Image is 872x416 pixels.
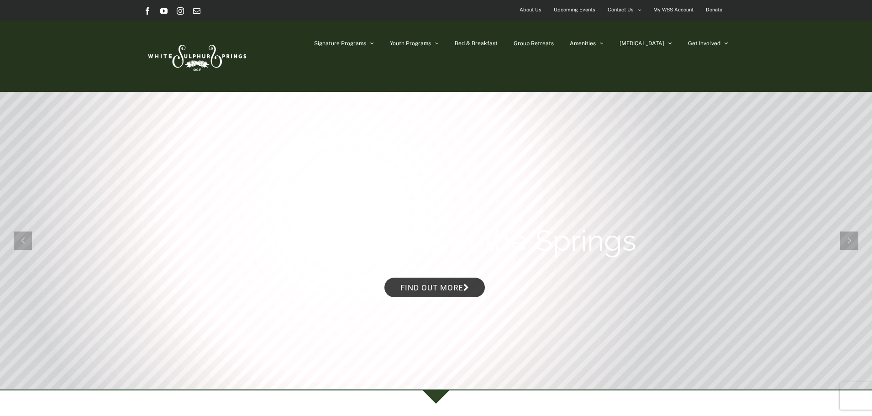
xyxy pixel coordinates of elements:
span: Youth Programs [390,41,431,46]
span: Donate [706,3,722,16]
a: Youth Programs [390,21,439,66]
img: White Sulphur Springs Logo [144,35,249,78]
span: Bed & Breakfast [455,41,498,46]
rs-layer: Winter Retreats at the Springs [234,222,636,259]
span: Contact Us [608,3,634,16]
a: Group Retreats [514,21,554,66]
a: Amenities [570,21,604,66]
a: Get Involved [688,21,728,66]
a: [MEDICAL_DATA] [620,21,672,66]
span: [MEDICAL_DATA] [620,41,664,46]
span: Signature Programs [314,41,366,46]
nav: Main Menu [314,21,728,66]
span: Get Involved [688,41,720,46]
span: Upcoming Events [554,3,595,16]
a: Find out more [384,278,485,297]
span: Group Retreats [514,41,554,46]
span: About Us [520,3,541,16]
a: Signature Programs [314,21,374,66]
span: Amenities [570,41,596,46]
a: Bed & Breakfast [455,21,498,66]
span: My WSS Account [653,3,693,16]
